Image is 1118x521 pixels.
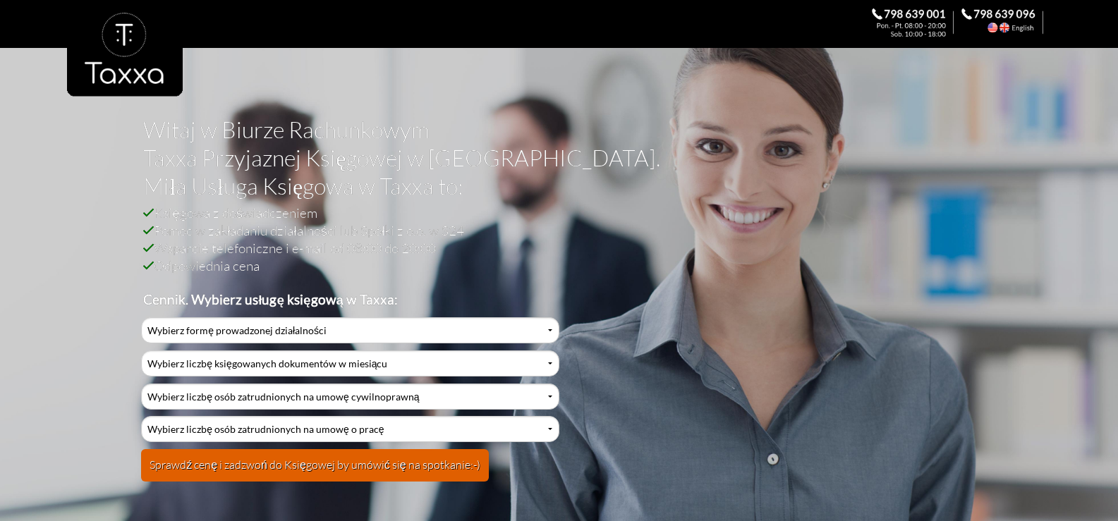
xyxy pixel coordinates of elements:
div: Cennik Usług Księgowych Przyjaznej Księgowej w Biurze Rachunkowym Taxxa [141,317,559,490]
button: Sprawdź cenę i zadzwoń do Księgowej by umówić się na spotkanie:-) [141,449,489,482]
div: Call the Accountant. 798 639 096 [961,8,1051,37]
h2: Księgowa z doświadczeniem Pomoc w zakładaniu działalności lub Spółki z o.o. w S24 Wsparcie telefo... [143,204,962,308]
b: Cennik. Wybierz usługę księgową w Taxxa: [143,291,398,307]
h1: Witaj w Biurze Rachunkowym Taxxa Przyjaznej Księgowej w [GEOGRAPHIC_DATA]. Miła Usługa Księgowa w... [143,116,962,204]
div: Zadzwoń do Księgowej. 798 639 001 [872,8,961,37]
